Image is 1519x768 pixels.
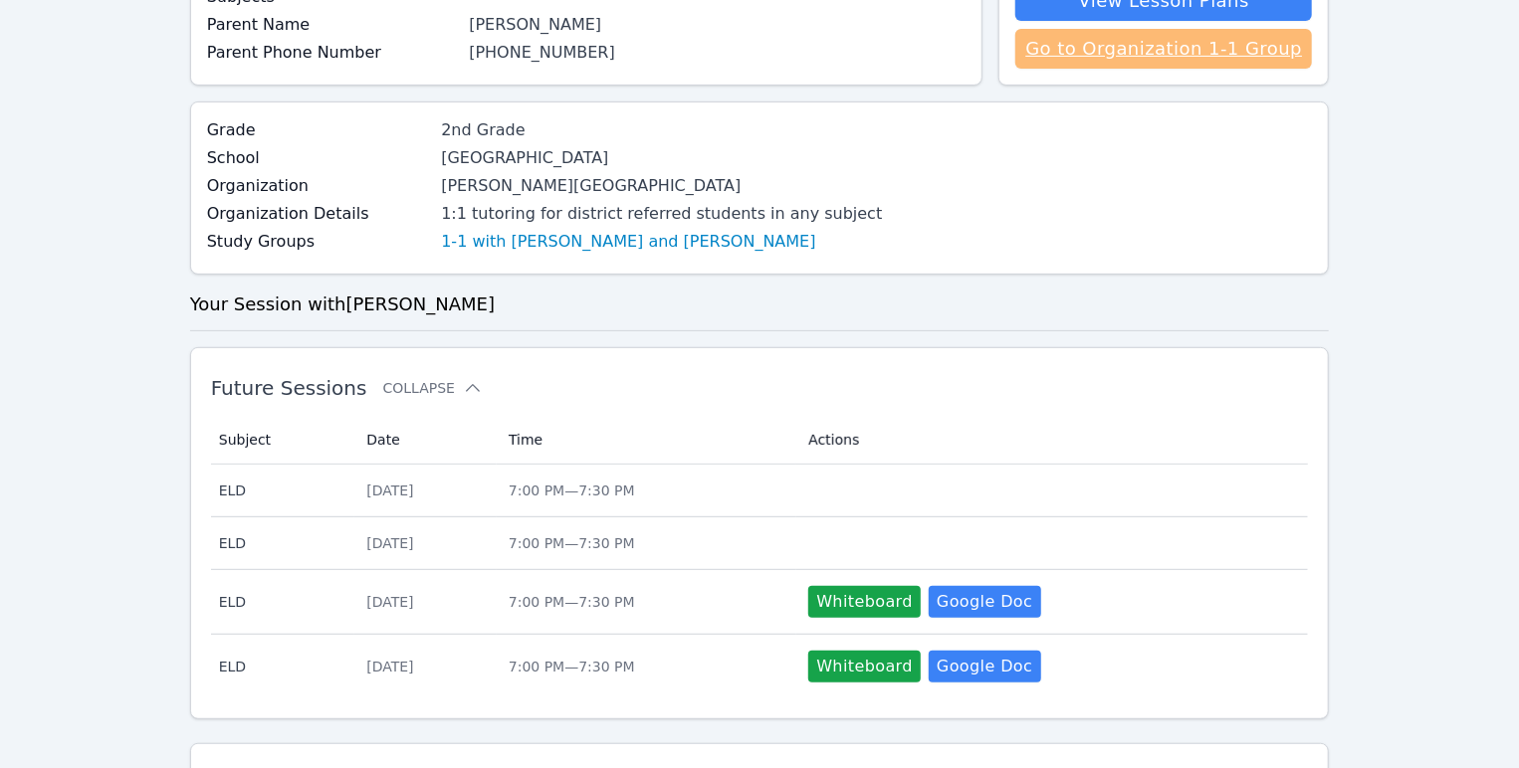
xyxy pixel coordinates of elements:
[354,416,497,465] th: Date
[441,118,882,142] div: 2nd Grade
[211,465,1309,517] tr: ELD[DATE]7:00 PM—7:30 PM
[219,480,343,500] span: ELD
[366,533,485,553] div: [DATE]
[207,174,430,198] label: Organization
[219,592,343,612] span: ELD
[497,416,796,465] th: Time
[211,416,355,465] th: Subject
[219,533,343,553] span: ELD
[796,416,1308,465] th: Actions
[211,570,1309,635] tr: ELD[DATE]7:00 PM—7:30 PMWhiteboardGoogle Doc
[509,535,635,551] span: 7:00 PM — 7:30 PM
[366,480,485,500] div: [DATE]
[207,202,430,226] label: Organization Details
[211,517,1309,570] tr: ELD[DATE]7:00 PM—7:30 PM
[509,659,635,674] span: 7:00 PM — 7:30 PM
[469,43,615,62] a: [PHONE_NUMBER]
[441,230,815,254] a: 1-1 with [PERSON_NAME] and [PERSON_NAME]
[808,651,921,682] button: Whiteboard
[207,230,430,254] label: Study Groups
[383,378,483,398] button: Collapse
[441,174,882,198] div: [PERSON_NAME][GEOGRAPHIC_DATA]
[190,290,1330,318] h3: Your Session with [PERSON_NAME]
[509,594,635,610] span: 7:00 PM — 7:30 PM
[207,118,430,142] label: Grade
[366,657,485,676] div: [DATE]
[207,13,458,37] label: Parent Name
[808,586,921,618] button: Whiteboard
[211,376,367,400] span: Future Sessions
[441,202,882,226] div: 1:1 tutoring for district referred students in any subject
[366,592,485,612] div: [DATE]
[441,146,882,170] div: [GEOGRAPHIC_DATA]
[929,651,1040,682] a: Google Doc
[207,41,458,65] label: Parent Phone Number
[509,482,635,498] span: 7:00 PM — 7:30 PM
[211,635,1309,698] tr: ELD[DATE]7:00 PM—7:30 PMWhiteboardGoogle Doc
[929,586,1040,618] a: Google Doc
[219,657,343,676] span: ELD
[1015,29,1312,69] a: Go to Organization 1-1 Group
[469,13,966,37] div: [PERSON_NAME]
[207,146,430,170] label: School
